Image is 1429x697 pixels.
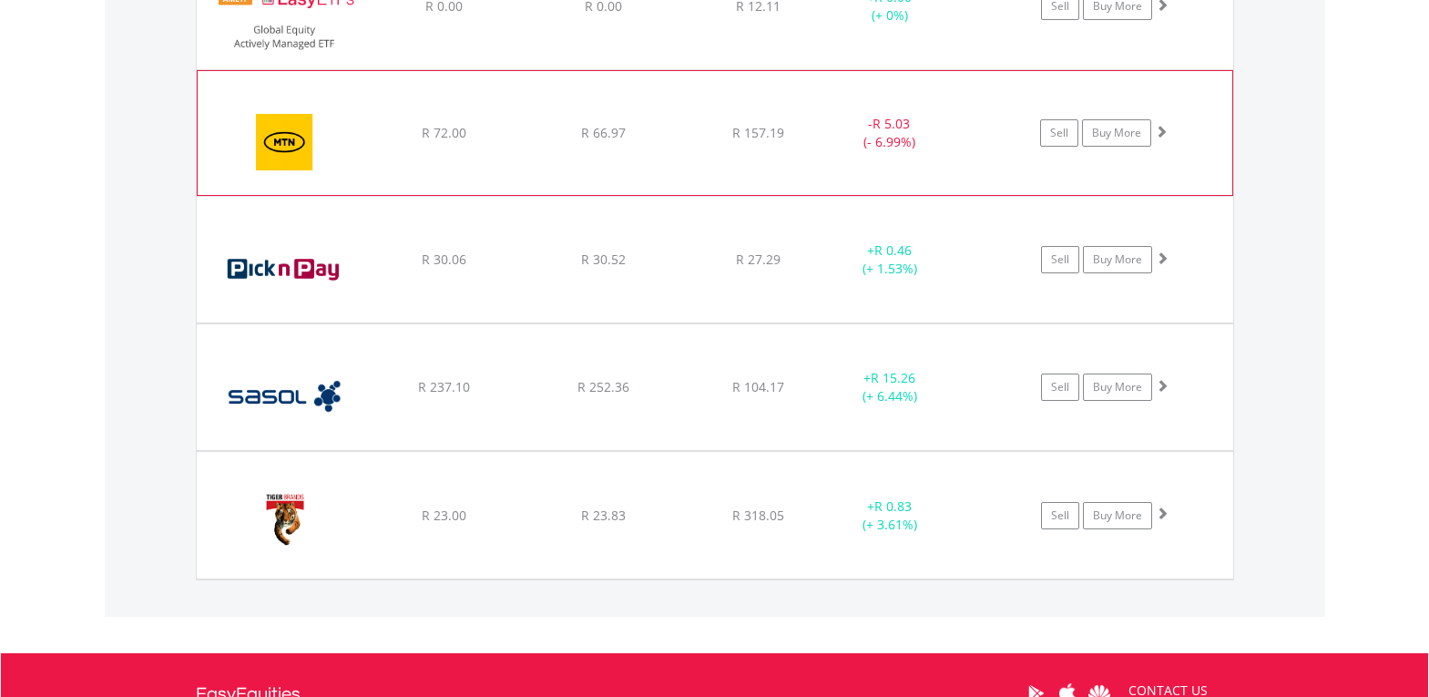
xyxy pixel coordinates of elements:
img: EQU.ZA.MTN.png [207,94,363,190]
span: R 30.06 [422,251,466,268]
span: R 72.00 [422,124,466,141]
span: R 15.26 [871,369,915,386]
span: R 66.97 [581,124,626,141]
a: Sell [1041,502,1079,529]
a: Buy More [1083,246,1152,273]
img: EQU.ZA.TBS.png [206,475,362,573]
span: R 104.17 [732,378,784,395]
span: R 5.03 [873,115,910,132]
a: Sell [1040,119,1078,147]
span: R 237.10 [418,378,470,395]
a: Sell [1041,374,1079,401]
span: R 27.29 [736,251,781,268]
span: R 23.83 [581,507,626,524]
div: + (+ 1.53%) [822,241,959,278]
span: R 157.19 [732,124,784,141]
a: Buy More [1082,119,1151,147]
span: R 318.05 [732,507,784,524]
a: Buy More [1083,374,1152,401]
span: R 252.36 [577,378,629,395]
div: + (+ 6.44%) [822,369,959,405]
span: R 0.46 [874,241,912,259]
span: R 23.00 [422,507,466,524]
img: EQU.ZA.PIK.png [206,220,362,318]
div: + (+ 3.61%) [822,497,959,534]
a: Buy More [1083,502,1152,529]
span: R 30.52 [581,251,626,268]
img: EQU.ZA.SOL.png [206,347,362,446]
div: - (- 6.99%) [821,115,957,151]
span: R 0.83 [874,497,912,515]
a: Sell [1041,246,1079,273]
